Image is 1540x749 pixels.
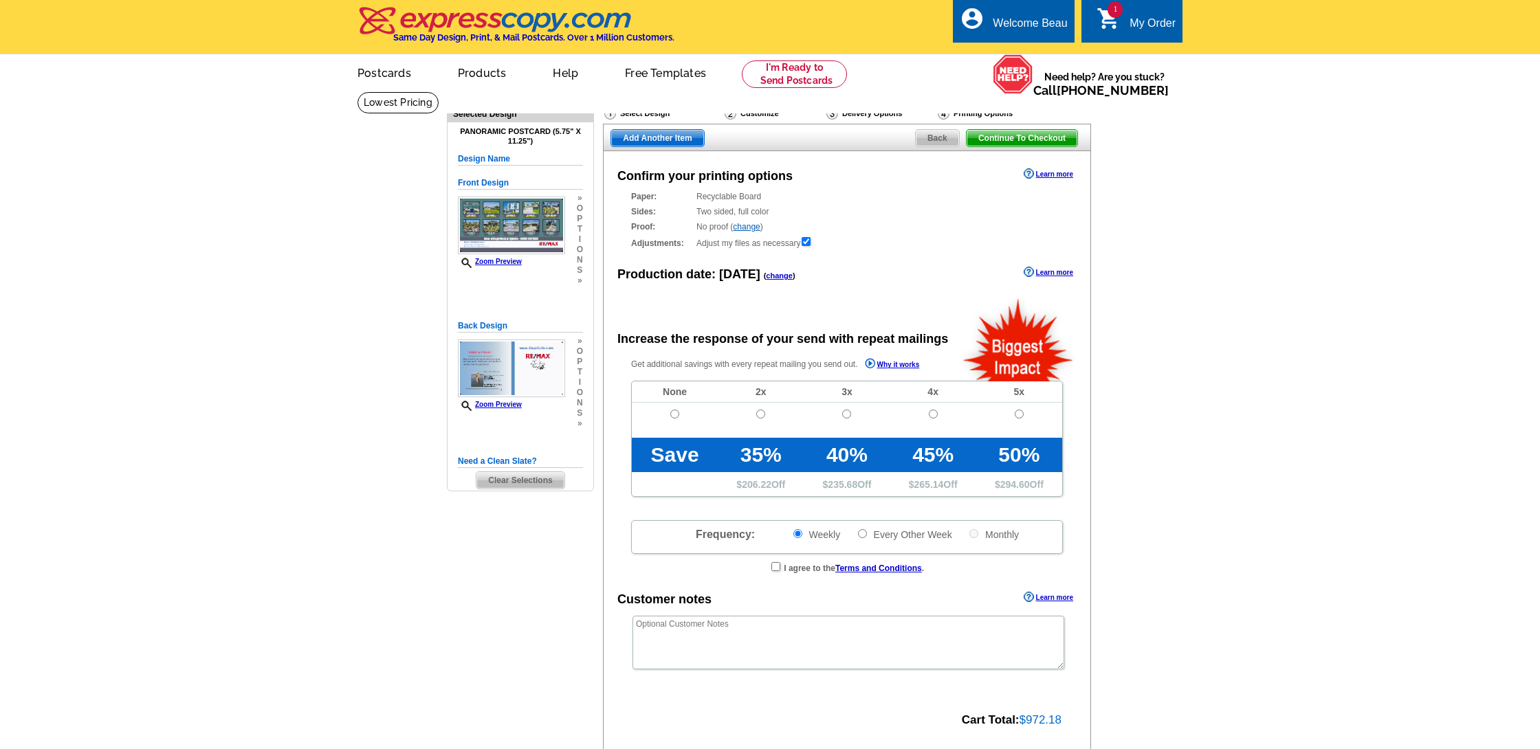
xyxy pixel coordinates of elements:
i: account_circle [960,6,984,31]
div: Adjust my files as necessary [631,236,1063,249]
span: o [577,245,583,255]
span: » [577,418,583,429]
img: small-thumb.jpg [458,197,565,254]
td: 35% [718,438,804,472]
h5: Need a Clean Slate? [458,455,583,468]
input: Weekly [793,529,802,538]
div: Two sided, full color [631,205,1063,218]
a: Free Templates [603,56,728,88]
span: Call [1033,83,1169,98]
a: Back [915,129,960,147]
img: biggestImpact.png [962,297,1075,381]
a: 1 shopping_cart My Order [1097,15,1176,32]
a: Learn more [1024,168,1073,179]
span: p [577,214,583,224]
a: change [733,222,760,232]
label: Monthly [968,528,1019,541]
div: Confirm your printing options [617,167,793,186]
td: $ Off [718,472,804,496]
span: $972.18 [1020,713,1061,726]
span: s [577,265,583,276]
i: shopping_cart [1097,6,1121,31]
span: Back [916,130,959,146]
div: Welcome Beau [993,17,1067,36]
div: Production date: [617,265,795,284]
input: Monthly [969,529,978,538]
span: n [577,255,583,265]
strong: Cart Total: [962,713,1020,726]
td: 3x [804,381,890,403]
a: Products [436,56,529,88]
td: 45% [890,438,976,472]
a: Help [531,56,600,88]
span: t [577,367,583,377]
img: small-thumb.jpg [458,339,565,397]
div: My Order [1130,17,1176,36]
h4: Same Day Design, Print, & Mail Postcards. Over 1 Million Customers. [393,32,674,43]
h5: Front Design [458,177,583,190]
span: o [577,388,583,398]
span: [DATE] [719,267,760,281]
td: $ Off [976,472,1062,496]
strong: Paper: [631,190,692,203]
img: Printing Options & Summary [938,107,949,120]
a: change [766,271,793,280]
strong: Sides: [631,205,692,218]
span: » [577,336,583,346]
td: 4x [890,381,976,403]
img: help [993,54,1033,94]
td: None [632,381,718,403]
span: Frequency: [696,528,755,540]
td: Save [632,438,718,472]
h5: Back Design [458,320,583,333]
div: Select Design [603,107,723,124]
span: 206.22 [742,479,771,490]
label: Every Other Week [857,528,952,541]
span: Continue To Checkout [967,130,1077,146]
span: o [577,203,583,214]
img: Delivery Options [826,107,838,120]
a: Add Another Item [610,129,704,147]
strong: Adjustments: [631,237,692,249]
div: Printing Options [936,107,1013,120]
p: Get additional savings with every repeat mailing you send out. [631,357,949,372]
a: Terms and Conditions [835,563,922,573]
div: Delivery Options [825,107,936,124]
a: [PHONE_NUMBER] [1057,83,1169,98]
h4: Panoramic Postcard (5.75" x 11.25") [458,127,583,145]
span: o [577,346,583,357]
td: 40% [804,438,890,472]
a: Learn more [1024,592,1073,603]
span: Add Another Item [611,130,703,146]
h5: Design Name [458,153,583,166]
a: Zoom Preview [458,401,522,408]
td: $ Off [804,472,890,496]
img: Customize [725,107,736,120]
div: Increase the response of your send with repeat mailings [617,330,948,348]
a: Zoom Preview [458,258,522,265]
a: Why it works [865,358,920,372]
span: i [577,377,583,388]
span: 294.60 [1000,479,1030,490]
span: Clear Selections [476,472,564,489]
td: 2x [718,381,804,403]
td: 50% [976,438,1062,472]
a: Learn more [1024,267,1073,278]
strong: Proof: [631,221,692,233]
span: n [577,398,583,408]
div: Recyclable Board [631,190,1063,203]
div: Selected Design [448,107,593,120]
span: 265.14 [914,479,944,490]
span: s [577,408,583,418]
img: Select Design [604,107,616,120]
span: i [577,234,583,245]
input: Every Other Week [858,529,867,538]
a: Same Day Design, Print, & Mail Postcards. Over 1 Million Customers. [357,16,674,43]
span: 1 [1108,1,1123,18]
span: » [577,276,583,286]
a: Postcards [335,56,433,88]
span: p [577,357,583,367]
span: t [577,224,583,234]
span: » [577,193,583,203]
label: Weekly [792,528,841,541]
